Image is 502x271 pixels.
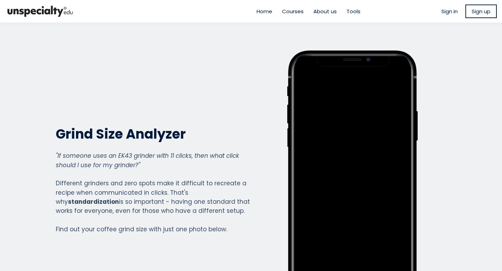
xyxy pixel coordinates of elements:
[5,3,75,20] img: bc390a18feecddb333977e298b3a00a1.png
[282,7,304,15] a: Courses
[465,5,497,18] a: Sign up
[56,125,250,142] h2: Grind Size Analyzer
[257,7,272,15] a: Home
[441,7,458,15] a: Sign in
[313,7,337,15] a: About us
[56,152,239,169] em: "If someone uses an EK43 grinder with 11 clicks, then what click should I use for my grinder?"
[472,7,490,15] span: Sign up
[68,198,119,206] strong: standardization
[347,7,360,15] a: Tools
[56,151,250,234] div: Different grinders and zero spots make it difficult to recreate a recipe when communicated in cli...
